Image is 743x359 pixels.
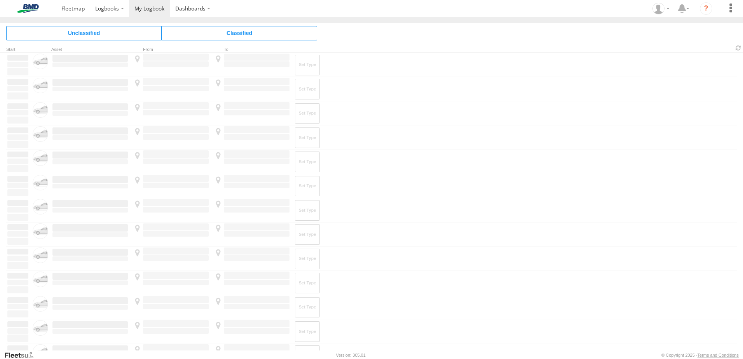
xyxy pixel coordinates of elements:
[4,351,40,359] a: Visit our Website
[734,44,743,52] span: Refresh
[6,48,30,52] div: Click to Sort
[650,3,672,14] div: Matthew Gaiter
[700,2,712,15] i: ?
[8,4,48,13] img: bmd-logo.svg
[336,353,366,357] div: Version: 305.01
[661,353,739,357] div: © Copyright 2025 -
[132,48,210,52] div: From
[6,26,162,40] span: Click to view Unclassified Trips
[51,48,129,52] div: Asset
[213,48,291,52] div: To
[162,26,317,40] span: Click to view Classified Trips
[698,353,739,357] a: Terms and Conditions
